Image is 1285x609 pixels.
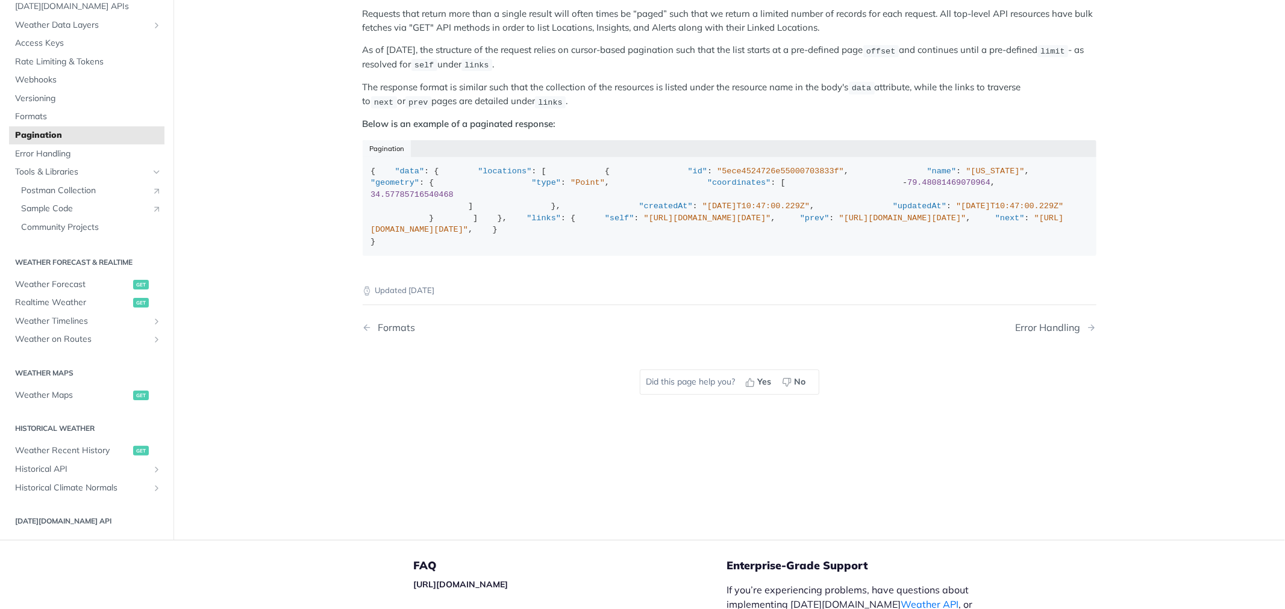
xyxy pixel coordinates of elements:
span: Weather Data Layers [15,19,149,31]
div: { : { : [ { : , : , : { : , : [ , ] }, : , : } ] }, : { : , : , : , } } [370,165,1088,248]
div: Formats [372,322,416,333]
a: Tools & LibrariesHide subpages for Tools & Libraries [9,163,164,181]
span: links [464,61,489,70]
span: get [133,298,149,308]
a: Realtime Weatherget [9,294,164,312]
span: "data" [395,167,425,176]
span: Weather Forecast [15,279,130,291]
a: Postman CollectionLink [15,182,164,200]
a: Previous Page: Formats [363,322,677,333]
span: Postman Collection [21,185,146,197]
span: Tools & Libraries [15,166,149,178]
span: get [133,391,149,400]
a: Webhooks [9,71,164,89]
span: 79.48081469070964 [907,178,990,187]
a: Community Projects [15,218,164,236]
span: "links" [527,214,561,223]
span: Realtime Weather [15,297,130,309]
h5: FAQ [414,558,727,573]
a: Historical Climate NormalsShow subpages for Historical Climate Normals [9,479,164,497]
span: "type" [531,178,561,187]
h2: Weather Forecast & realtime [9,257,164,268]
a: Weather Recent Historyget [9,442,164,460]
p: As of [DATE], the structure of the request relies on cursor-based pagination such that the list s... [363,43,1096,72]
h2: [DATE][DOMAIN_NAME] API [9,516,164,527]
span: "locations" [478,167,531,176]
span: "self" [605,214,634,223]
span: Rate Limiting & Tokens [15,56,161,68]
i: Link [152,204,161,214]
div: Error Handling [1016,322,1087,333]
span: Historical Climate Normals [15,482,149,494]
span: Yes [758,376,772,388]
a: Weather Forecastget [9,276,164,294]
a: Rate Limiting & Tokens [9,53,164,71]
span: offset [866,46,896,55]
span: Locations API [15,537,149,549]
span: "[URL][DOMAIN_NAME][DATE]" [839,214,966,223]
span: Weather Maps [15,389,130,401]
span: Weather Timelines [15,315,149,327]
span: No [795,376,806,388]
span: "createdAt" [639,202,693,211]
a: Locations APIShow subpages for Locations API [9,534,164,552]
a: Sample CodeLink [15,200,164,218]
button: No [778,373,813,391]
p: The response format is similar such that the collection of the resources is listed under the reso... [363,81,1096,109]
span: prev [408,97,428,107]
span: get [133,280,149,289]
span: Error Handling [15,148,161,160]
span: "[US_STATE]" [966,167,1025,176]
button: Yes [742,373,778,391]
strong: Below is an example of a paginated response: [363,118,556,129]
h2: Historical Weather [9,423,164,434]
span: Pagination [15,129,161,141]
span: Webhooks [15,74,161,86]
button: Show subpages for Locations API [152,539,161,548]
span: get [133,446,149,456]
a: Weather on RoutesShow subpages for Weather on Routes [9,330,164,348]
span: Weather Recent History [15,445,130,457]
a: Weather Data LayersShow subpages for Weather Data Layers [9,16,164,34]
span: next [374,97,393,107]
span: "[DATE]T10:47:00.229Z" [956,202,1063,211]
p: Updated [DATE] [363,285,1096,297]
button: Show subpages for Weather Data Layers [152,20,161,30]
span: "prev" [800,214,830,223]
span: [DATE][DOMAIN_NAME] APIs [15,1,161,13]
span: self [414,61,434,70]
span: 34.57785716540468 [370,190,454,199]
span: Access Keys [15,37,161,49]
a: Weather TimelinesShow subpages for Weather Timelines [9,312,164,330]
a: Historical APIShow subpages for Historical API [9,460,164,478]
h5: Enterprise-Grade Support [727,558,1009,573]
button: Show subpages for Weather on Routes [152,335,161,344]
a: Next Page: Error Handling [1016,322,1096,333]
a: Error Handling [9,145,164,163]
span: "geometry" [370,178,419,187]
span: Sample Code [21,203,146,215]
button: Show subpages for Historical API [152,465,161,474]
span: Weather on Routes [15,333,149,345]
span: Versioning [15,93,161,105]
i: Link [152,186,161,196]
span: "Point" [571,178,605,187]
a: Weather Mapsget [9,386,164,404]
span: Community Projects [21,221,161,233]
span: "updatedAt" [893,202,946,211]
span: "name" [927,167,957,176]
a: [URL][DOMAIN_NAME] [414,579,508,590]
span: Historical API [15,463,149,475]
nav: Pagination Controls [363,310,1096,345]
a: Formats [9,108,164,126]
span: "[DATE]T10:47:00.229Z" [702,202,810,211]
button: Show subpages for Historical Climate Normals [152,483,161,493]
p: Requests that return more than a single result will often times be “paged” such that we return a ... [363,7,1096,34]
div: Did this page help you? [640,369,819,395]
h2: Weather Maps [9,368,164,379]
button: Hide subpages for Tools & Libraries [152,167,161,177]
span: "coordinates" [707,178,771,187]
a: Pagination [9,126,164,144]
span: "5ece4524726e55000703833f" [717,167,844,176]
span: Formats [15,111,161,123]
